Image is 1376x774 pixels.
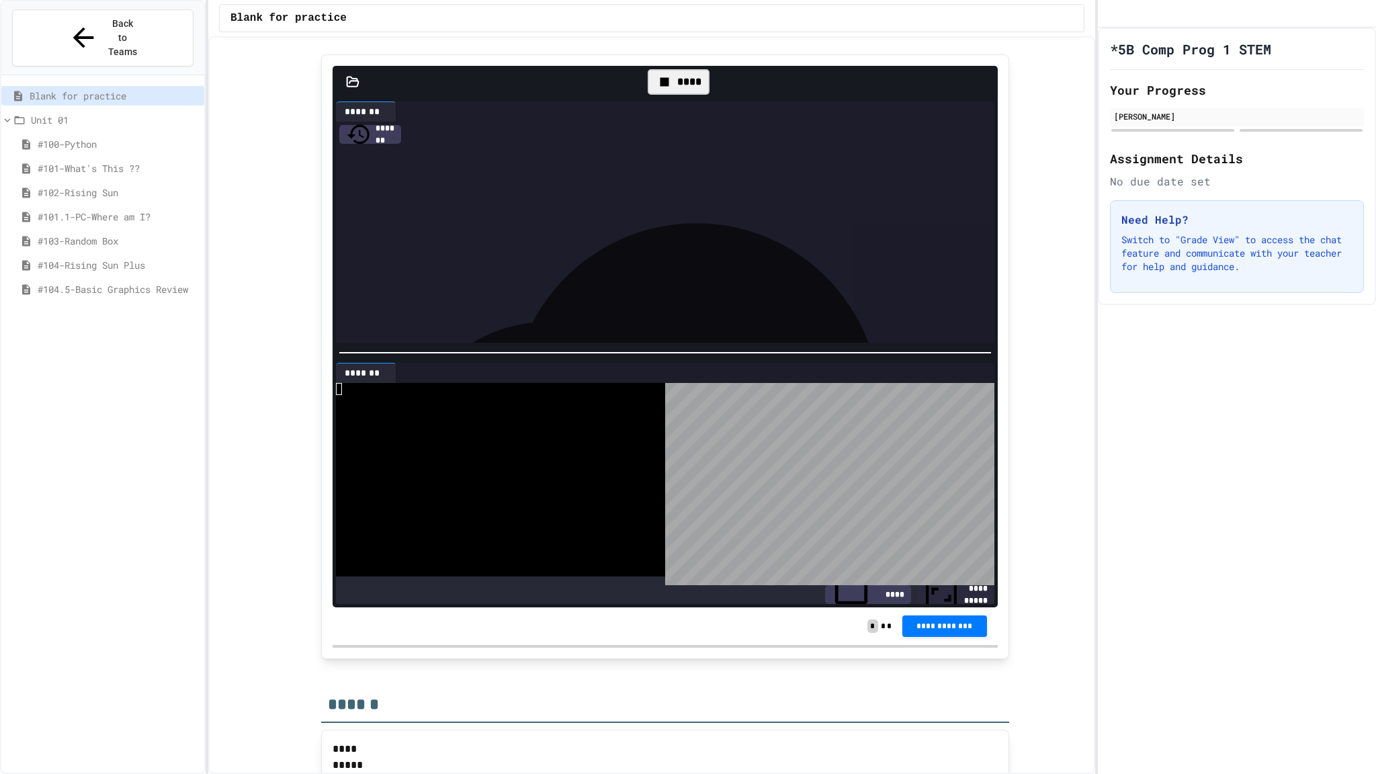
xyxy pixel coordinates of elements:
button: Back to Teams [12,9,193,67]
p: Switch to "Grade View" to access the chat feature and communicate with your teacher for help and ... [1121,233,1352,273]
h2: Your Progress [1110,81,1364,99]
span: #104-Rising Sun Plus [38,258,199,272]
span: Blank for practice [230,10,347,26]
div: [PERSON_NAME] [1114,110,1360,122]
div: No due date set [1110,173,1364,189]
h1: *5B Comp Prog 1 STEM [1110,40,1271,58]
h2: Assignment Details [1110,149,1364,168]
span: #103-Random Box [38,234,199,248]
span: #101.1-PC-Where am I? [38,210,199,224]
h3: Need Help? [1121,212,1352,228]
span: #100-Python [38,137,199,151]
span: #104.5-Basic Graphics Review [38,282,199,296]
span: Unit 01 [31,113,199,127]
span: Back to Teams [107,17,138,59]
span: #102-Rising Sun [38,185,199,200]
span: Blank for practice [30,89,199,103]
span: #101-What's This ?? [38,161,199,175]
